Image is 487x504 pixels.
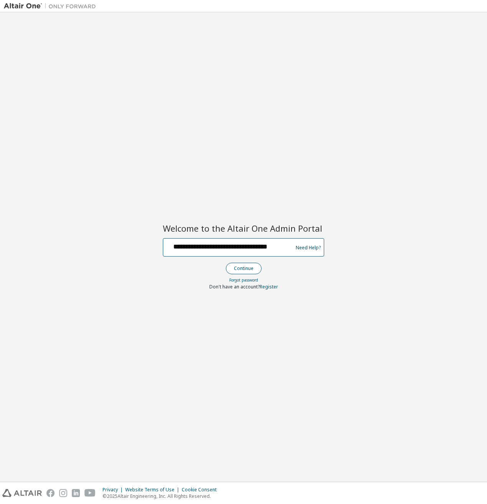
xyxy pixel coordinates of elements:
[226,263,262,274] button: Continue
[4,2,100,10] img: Altair One
[103,493,221,499] p: © 2025 Altair Engineering, Inc. All Rights Reserved.
[125,487,182,493] div: Website Terms of Use
[2,489,42,497] img: altair_logo.svg
[260,283,278,290] a: Register
[229,277,258,283] a: Forgot password
[209,283,260,290] span: Don't have an account?
[163,223,324,234] h2: Welcome to the Altair One Admin Portal
[84,489,96,497] img: youtube.svg
[72,489,80,497] img: linkedin.svg
[182,487,221,493] div: Cookie Consent
[103,487,125,493] div: Privacy
[46,489,55,497] img: facebook.svg
[59,489,67,497] img: instagram.svg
